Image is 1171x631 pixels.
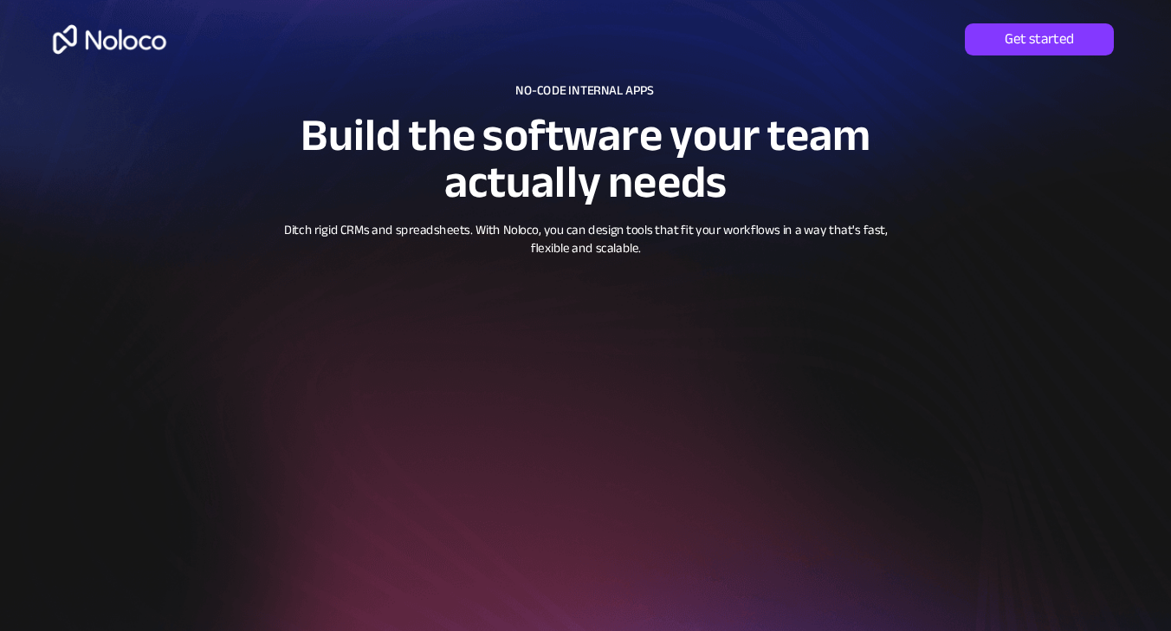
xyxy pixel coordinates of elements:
span: Get started [965,30,1115,49]
span: Build the software your team actually needs [301,93,870,224]
span: Ditch rigid CRMs and spreadsheets. With Noloco, you can design tools that fit your workflows in a... [284,218,888,261]
span: NO-CODE INTERNAL APPS [516,78,655,102]
a: Get started [965,23,1115,56]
